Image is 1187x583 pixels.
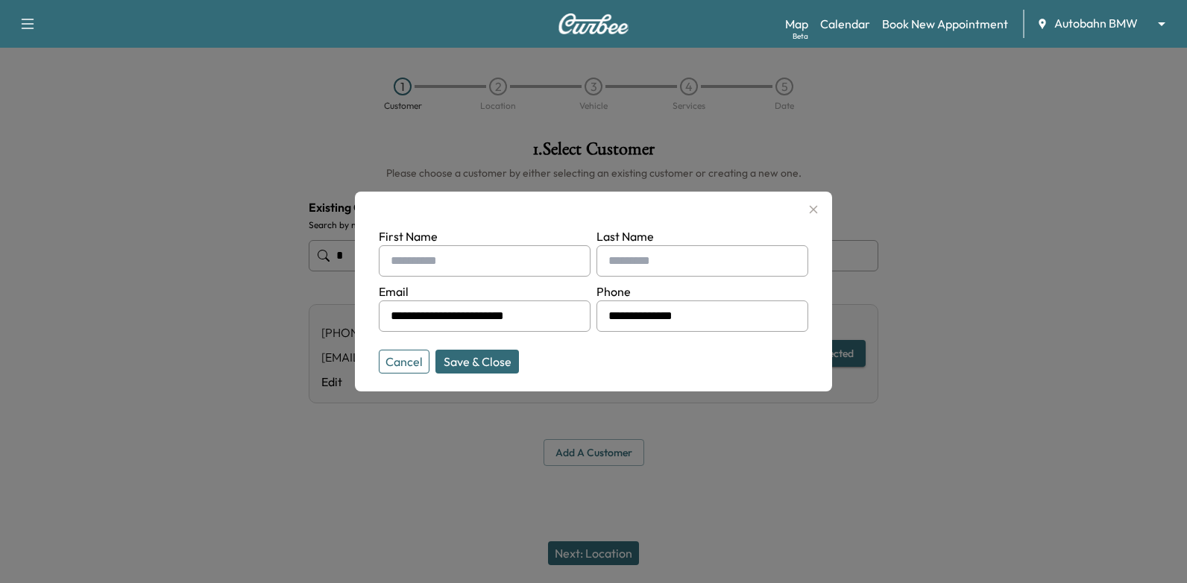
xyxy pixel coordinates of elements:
[435,350,519,374] button: Save & Close
[1054,15,1138,32] span: Autobahn BMW
[379,229,438,244] label: First Name
[379,284,409,299] label: Email
[596,229,654,244] label: Last Name
[785,15,808,33] a: MapBeta
[882,15,1008,33] a: Book New Appointment
[379,350,429,374] button: Cancel
[820,15,870,33] a: Calendar
[558,13,629,34] img: Curbee Logo
[596,284,631,299] label: Phone
[793,31,808,42] div: Beta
